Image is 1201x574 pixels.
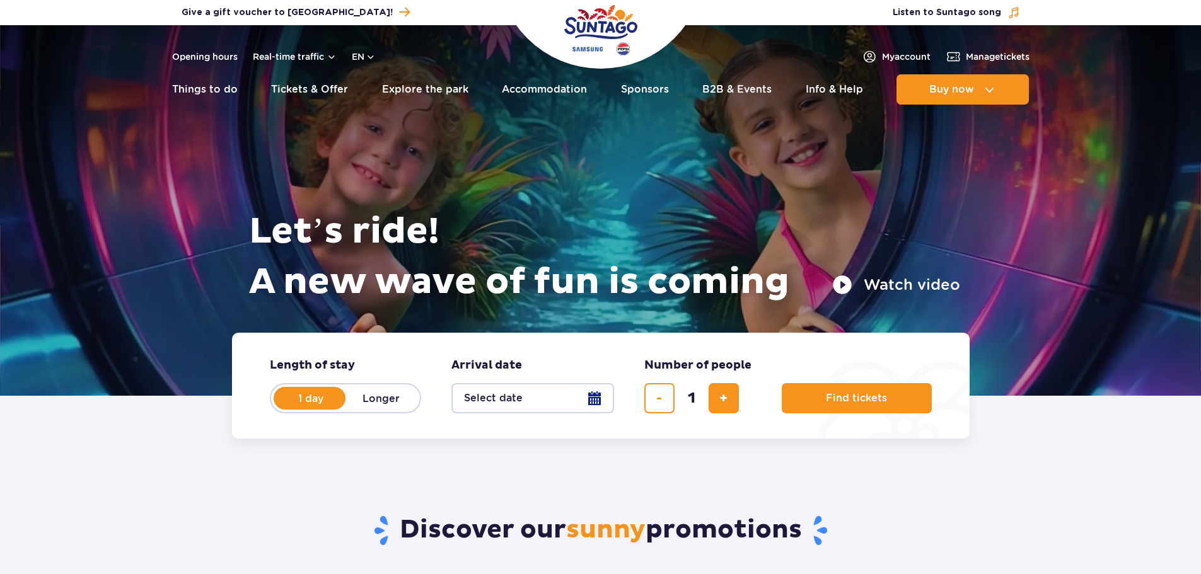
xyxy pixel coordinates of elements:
a: B2B & Events [702,74,772,105]
button: Listen to Suntago song [893,6,1020,19]
span: Length of stay [270,358,355,373]
button: Find tickets [782,383,932,413]
a: Tickets & Offer [271,74,348,105]
button: Select date [451,383,614,413]
a: Things to do [172,74,238,105]
form: Planning your visit to Park of Poland [232,333,970,439]
button: Real-time traffic [253,52,337,62]
a: Give a gift voucher to [GEOGRAPHIC_DATA]! [182,4,410,21]
h1: Let’s ride! A new wave of fun is coming [249,207,960,307]
span: Arrival date [451,358,522,373]
span: My account [882,50,931,63]
button: add ticket [709,383,739,413]
a: Managetickets [946,49,1030,64]
button: Watch video [832,275,960,295]
a: Sponsors [621,74,669,105]
span: Buy now [929,84,974,95]
button: Buy now [896,74,1029,105]
a: Accommodation [502,74,587,105]
span: sunny [566,514,646,546]
a: Myaccount [862,49,931,64]
span: Number of people [644,358,751,373]
span: Manage tickets [966,50,1030,63]
a: Explore the park [382,74,468,105]
span: Find tickets [826,393,887,404]
h2: Discover our promotions [231,514,970,547]
button: en [352,50,376,63]
span: Give a gift voucher to [GEOGRAPHIC_DATA]! [182,6,393,19]
a: Opening hours [172,50,238,63]
span: Listen to Suntago song [893,6,1001,19]
label: Longer [345,385,417,411]
input: number of tickets [676,383,707,413]
button: remove ticket [644,383,675,413]
a: Info & Help [806,74,863,105]
label: 1 day [275,385,347,411]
